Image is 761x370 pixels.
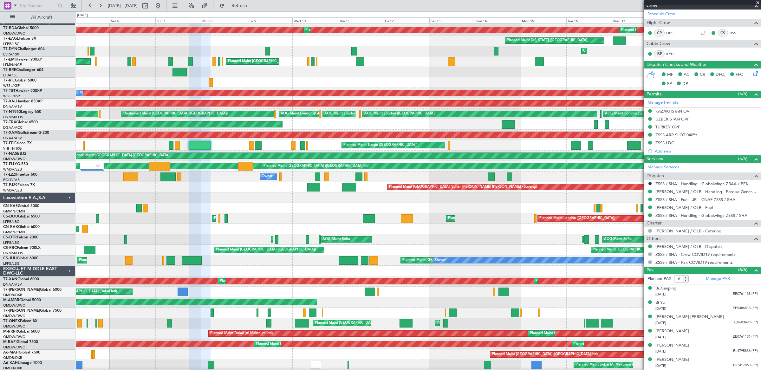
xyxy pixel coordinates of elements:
a: T7-DYNChallenger 604 [3,47,45,51]
div: Planned Maint Dubai (Al Maktoum Intl) [576,360,638,370]
a: DNAA/ABV [3,104,22,109]
a: CS-JHHGlobal 6000 [3,256,38,260]
span: [DATE] [655,321,666,325]
a: T7-TSTHawker 900XP [3,89,42,93]
div: AOG Maint London ([GEOGRAPHIC_DATA]) [281,109,352,119]
a: M-RAFIGlobal 7500 [3,340,38,344]
span: T7-EAGL [3,37,19,41]
span: M-RAFI [3,340,16,344]
span: T7-ELLY [3,162,17,166]
a: M-AMBRGlobal 5000 [3,298,41,302]
div: Planned Maint [GEOGRAPHIC_DATA] ([GEOGRAPHIC_DATA] Intl) [263,161,369,171]
a: OMDW/DWC [3,345,25,350]
a: T7-PJ29Falcon 7X [3,183,35,187]
div: KAZAKHSTAN OVF [655,108,692,114]
a: WMSA/SZB [3,188,22,193]
span: (5/5) [738,155,747,162]
span: T7-XAM [3,131,18,135]
span: T7-LZZI [3,173,16,177]
a: T7-BDAGlobal 5000 [3,26,39,30]
div: Sun 7 [155,17,201,23]
a: ZSSS / SHA - Handling - Globalwings ZSSS / SHA [655,213,747,218]
div: Fri 5 [64,17,110,23]
span: T7-NAS [3,152,17,156]
span: AC [684,72,689,78]
span: A6-MAH [3,351,19,354]
span: [DATE] [655,306,666,311]
span: MF [667,72,673,78]
a: T7-FFIFalcon 7X [3,141,32,145]
div: Planned Maint Dubai (Al Maktoum Intl) [305,25,368,35]
span: EE5486818 (PP) [733,306,758,311]
a: M-RRRRGlobal 6000 [3,330,40,334]
a: T7-[PERSON_NAME]Global 6000 [3,288,62,292]
label: Planned PAX [647,276,671,282]
a: LFMN/NCE [3,62,22,67]
span: Charter [647,220,662,227]
div: Planned Maint Dubai (Al Maktoum Intl) [621,25,684,35]
div: AOG Maint London ([GEOGRAPHIC_DATA]) [364,109,435,119]
div: Planned Maint Dubai (Al Maktoum Intl) [437,318,499,328]
div: AOG Maint Sofia [322,235,350,244]
div: Planned Maint Dubai (Al Maktoum Intl) [220,276,282,286]
a: OMDW/DWC [3,334,25,339]
span: [DATE] [655,335,666,340]
div: Planned Maint [US_STATE] ([GEOGRAPHIC_DATA]) [507,36,588,45]
span: T7-FFI [3,141,14,145]
a: DNMM/LOS [3,251,23,256]
div: AOG Maint London ([GEOGRAPHIC_DATA]) [324,109,395,119]
div: Planned Maint London ([GEOGRAPHIC_DATA]) [539,214,615,223]
a: DNAA/ABV [3,136,22,140]
div: Mon 15 [521,17,566,23]
div: Planned Maint [GEOGRAPHIC_DATA] [228,57,289,66]
a: Schedule Crew [647,11,675,17]
span: T7-[PERSON_NAME] [3,309,40,313]
span: Crew [647,2,657,10]
span: CS-JHH [3,256,17,260]
a: KYU [666,51,680,57]
a: T7-EMIHawker 900XP [3,58,42,62]
a: GMMN/CMN [3,209,25,214]
span: CS-DOU [3,215,18,218]
span: EE0761131 (PP) [733,334,758,340]
div: Planned Maint [GEOGRAPHIC_DATA] ([GEOGRAPHIC_DATA]) [448,214,548,223]
a: OMDW/DWC [3,303,25,308]
span: EE0761138 (PP) [733,291,758,297]
span: T7-XAN [3,277,17,281]
a: [PERSON_NAME] / OLB - Dispatch [655,244,722,249]
a: WSSL/XSP [3,94,20,99]
a: OMDW/DWC [3,157,25,161]
div: [PERSON_NAME] [PERSON_NAME] [655,314,724,320]
a: LFPB/LBG [3,219,20,224]
div: Planned Maint [GEOGRAPHIC_DATA] ([GEOGRAPHIC_DATA] Intl) [492,350,598,359]
a: Manage Services [647,164,679,171]
div: Sun 14 [475,17,521,23]
span: [DATE] [655,363,666,368]
span: T7-EMI [3,58,16,62]
span: [DATE] [655,349,666,354]
a: T7-LZZIPraetor 600 [3,173,37,177]
a: [PERSON_NAME] / OLB - Fuel [655,205,713,210]
span: M-AMBR [3,298,19,302]
div: Planned Maint Dubai (Al Maktoum Intl) [574,339,636,349]
div: AOG Maint [GEOGRAPHIC_DATA] (Dubai Intl) [43,287,117,296]
div: Planned Maint [GEOGRAPHIC_DATA] ([GEOGRAPHIC_DATA]) [79,256,179,265]
a: T7-XAMGulfstream G-200 [3,131,49,135]
a: A6-KAHLineage 1000 [3,361,42,365]
div: Planned Maint [66,88,89,98]
button: All Aircraft [7,12,69,23]
a: GMMN/CMN [3,230,25,235]
div: Planned Maint [GEOGRAPHIC_DATA] ([GEOGRAPHIC_DATA]) [214,214,314,223]
div: Planned Maint Dubai (Al Maktoum Intl) [530,329,592,338]
div: Tue 9 [247,17,292,23]
a: LTBA/ISL [3,73,17,78]
span: [DATE] [655,292,666,297]
div: Wed 17 [612,17,658,23]
a: RSS [730,30,744,36]
a: OMDW/DWC [3,314,25,318]
a: ZSSS / SHA - Handling - Globalwings ZBAA / PEK [655,181,748,186]
a: LFPB/LBG [3,261,20,266]
div: ISP [654,50,665,57]
span: CR [700,72,705,78]
span: KJ0603490 (PP) [733,320,758,325]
